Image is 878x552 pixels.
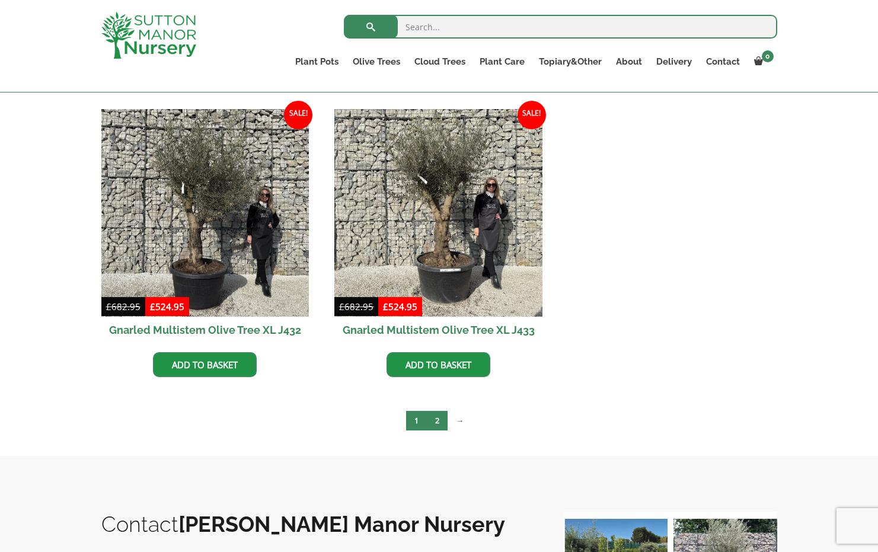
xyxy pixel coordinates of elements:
nav: Product Pagination [101,410,777,435]
span: £ [106,301,111,312]
bdi: 682.95 [106,301,141,312]
a: → [448,411,472,430]
a: Plant Care [472,53,532,70]
a: Sale! Gnarled Multistem Olive Tree XL J432 [101,109,309,344]
img: logo [101,12,196,59]
span: Sale! [284,101,312,129]
a: Add to basket: “Gnarled Multistem Olive Tree XL J433” [387,352,490,377]
bdi: 524.95 [150,301,184,312]
a: Page 2 [427,411,448,430]
a: Contact [699,53,747,70]
bdi: 682.95 [339,301,373,312]
img: Gnarled Multistem Olive Tree XL J433 [334,109,542,317]
a: Sale! Gnarled Multistem Olive Tree XL J433 [334,109,542,344]
a: Topiary&Other [532,53,609,70]
bdi: 524.95 [383,301,417,312]
h2: Contact [101,512,540,537]
b: [PERSON_NAME] Manor Nursery [178,512,505,537]
a: Olive Trees [346,53,407,70]
input: Search... [344,15,777,39]
a: 0 [747,53,777,70]
a: Delivery [649,53,699,70]
a: Cloud Trees [407,53,472,70]
span: Page 1 [406,411,427,430]
h2: Gnarled Multistem Olive Tree XL J433 [334,317,542,343]
h2: Gnarled Multistem Olive Tree XL J432 [101,317,309,343]
a: About [609,53,649,70]
span: 0 [762,50,774,62]
span: Sale! [518,101,546,129]
span: £ [383,301,388,312]
span: £ [339,301,344,312]
a: Plant Pots [288,53,346,70]
img: Gnarled Multistem Olive Tree XL J432 [101,109,309,317]
a: Add to basket: “Gnarled Multistem Olive Tree XL J432” [153,352,257,377]
span: £ [150,301,155,312]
